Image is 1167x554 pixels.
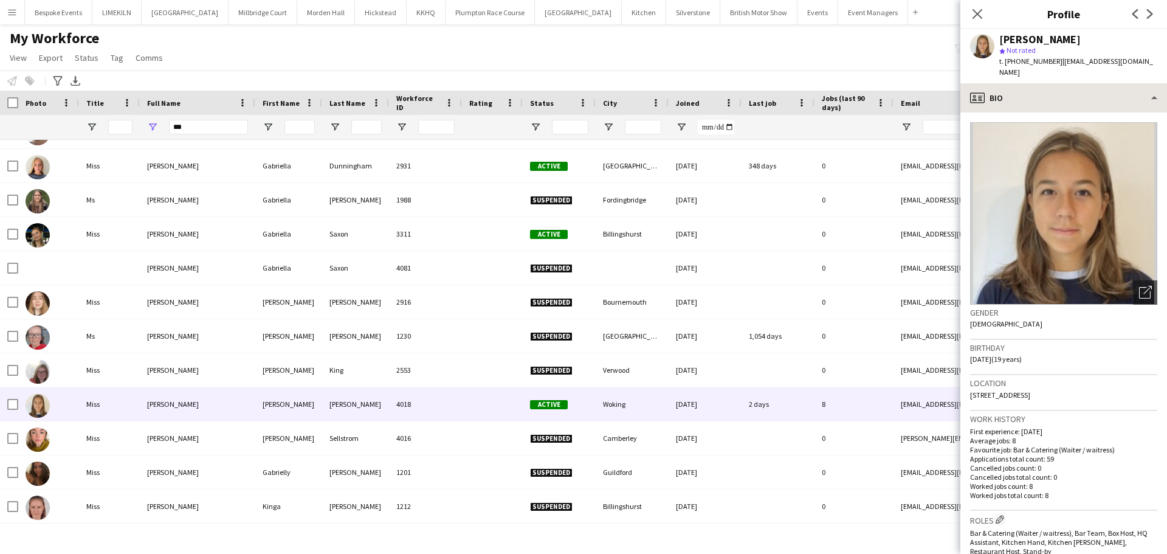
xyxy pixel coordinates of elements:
div: [EMAIL_ADDRESS][DOMAIN_NAME] [893,455,1137,489]
span: Active [530,230,568,239]
div: Woking [596,387,669,421]
button: Open Filter Menu [676,122,687,133]
button: Kitchen [622,1,666,24]
div: Guildford [596,455,669,489]
img: Gabrielle Roberts [26,393,50,418]
div: 0 [814,490,893,523]
span: [DATE] (19 years) [970,355,1022,364]
app-action-btn: Advanced filters [50,74,65,88]
div: Miss [79,217,140,251]
span: [PERSON_NAME] [147,263,199,272]
span: Active [530,162,568,171]
a: Tag [106,50,128,66]
div: Gabriella [255,149,322,182]
div: Miss [79,455,140,489]
div: [DATE] [669,387,742,421]
div: 2553 [389,353,462,387]
button: Open Filter Menu [603,122,614,133]
span: [PERSON_NAME] [147,297,199,306]
span: Email [901,99,920,108]
img: Gabriella Saxon [26,223,50,248]
span: Joined [676,99,700,108]
button: [GEOGRAPHIC_DATA] [142,1,229,24]
span: Active [530,400,568,409]
div: [EMAIL_ADDRESS][DOMAIN_NAME] [893,251,1137,285]
button: Millbridge Court [229,1,297,24]
input: Status Filter Input [552,120,588,134]
p: Applications total count: 59 [970,454,1157,463]
input: Email Filter Input [923,120,1129,134]
span: Comms [136,52,163,63]
div: 348 days [742,149,814,182]
p: First experience: [DATE] [970,427,1157,436]
input: Joined Filter Input [698,120,734,134]
div: [DATE] [669,183,742,216]
div: [PERSON_NAME] [322,319,389,353]
span: Last Name [329,99,365,108]
p: Favourite job: Bar & Catering (Waiter / waitress) [970,445,1157,454]
div: Bio [960,83,1167,113]
div: 1230 [389,319,462,353]
span: Full Name [147,99,181,108]
span: [PERSON_NAME] [147,365,199,375]
div: Kinga [255,490,322,523]
span: [PERSON_NAME] [147,195,199,204]
div: [PERSON_NAME] [322,387,389,421]
div: Saxon [322,251,389,285]
button: KKHQ [407,1,446,24]
p: Worked jobs total count: 8 [970,491,1157,500]
app-action-btn: Export XLSX [68,74,83,88]
div: 2916 [389,285,462,319]
span: Suspended [530,264,573,273]
div: Miss [79,387,140,421]
h3: Birthday [970,342,1157,353]
div: 0 [814,217,893,251]
p: Cancelled jobs total count: 0 [970,473,1157,482]
div: 4081 [389,251,462,285]
div: Miss [79,285,140,319]
div: [EMAIL_ADDRESS][DOMAIN_NAME] [893,353,1137,387]
div: Camberley [596,421,669,455]
span: City [603,99,617,108]
a: Comms [131,50,168,66]
div: [DATE] [669,319,742,353]
input: City Filter Input [625,120,661,134]
div: Ms [79,183,140,216]
h3: Roles [970,513,1157,526]
h3: Gender [970,307,1157,318]
span: Rating [469,99,492,108]
span: Suspended [530,332,573,341]
div: [DATE] [669,149,742,182]
span: Status [75,52,98,63]
div: 0 [814,455,893,489]
img: Kinga Bogusz [26,496,50,520]
button: LIMEKILN [92,1,142,24]
span: [STREET_ADDRESS] [970,390,1030,400]
p: Average jobs: 8 [970,436,1157,445]
img: Gabrielle Curtis [26,291,50,316]
div: [PERSON_NAME] [255,421,322,455]
div: Miss [79,149,140,182]
button: Open Filter Menu [329,122,340,133]
div: 0 [814,421,893,455]
span: Workforce ID [396,94,440,112]
div: Gabriella [255,251,322,285]
button: Open Filter Menu [147,122,158,133]
div: Gabriella [255,183,322,216]
div: 0 [814,319,893,353]
div: 0 [814,285,893,319]
div: Billingshurst [596,490,669,523]
button: Open Filter Menu [530,122,541,133]
button: Bespoke Events [25,1,92,24]
img: Crew avatar or photo [970,122,1157,305]
span: Last job [749,99,776,108]
div: Ms [79,319,140,353]
h3: Location [970,378,1157,389]
button: Events [797,1,838,24]
span: Status [530,99,554,108]
span: Suspended [530,468,573,477]
div: King [322,353,389,387]
button: Plumpton Race Course [446,1,535,24]
button: Open Filter Menu [263,122,274,133]
div: 8 [814,387,893,421]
